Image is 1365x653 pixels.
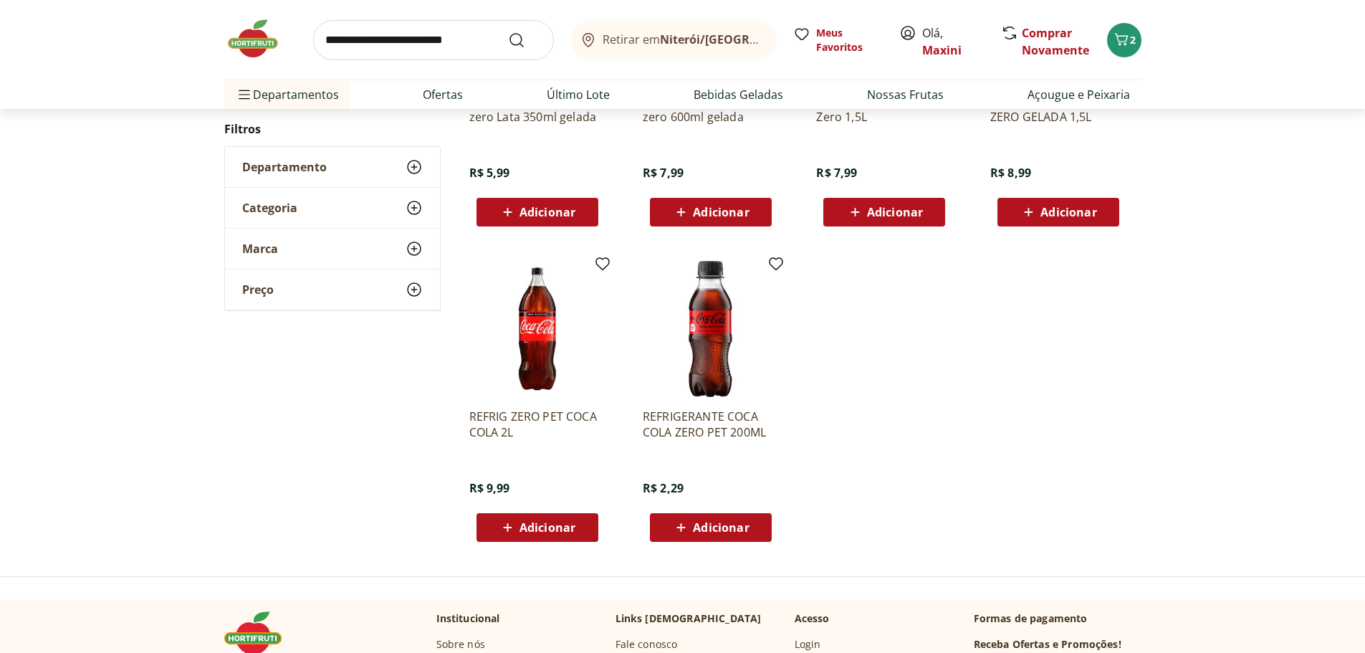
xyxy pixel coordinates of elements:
[469,165,510,181] span: R$ 5,99
[816,26,882,54] span: Meus Favoritos
[650,513,772,542] button: Adicionar
[974,611,1141,626] p: Formas de pagamento
[469,480,510,496] span: R$ 9,99
[547,86,610,103] a: Último Lote
[313,20,554,60] input: search
[603,33,761,46] span: Retirar em
[643,480,684,496] span: R$ 2,29
[643,165,684,181] span: R$ 7,99
[225,147,440,187] button: Departamento
[242,160,327,174] span: Departamento
[643,409,779,440] a: REFRIGERANTE COCA COLA ZERO PET 200ML
[225,188,440,228] button: Categoria
[693,522,749,533] span: Adicionar
[816,165,857,181] span: R$ 7,99
[469,261,605,397] img: REFRIG ZERO PET COCA COLA 2L
[795,637,821,652] a: Login
[224,115,441,143] h2: Filtros
[643,261,779,397] img: REFRIGERANTE COCA COLA ZERO PET 200ML
[571,20,776,60] button: Retirar emNiterói/[GEOGRAPHIC_DATA]
[436,611,500,626] p: Institucional
[990,165,1031,181] span: R$ 8,99
[236,77,339,112] span: Departamentos
[476,198,598,227] button: Adicionar
[795,611,830,626] p: Acesso
[1040,206,1096,218] span: Adicionar
[922,42,962,58] a: Maxini
[225,270,440,310] button: Preço
[793,26,882,54] a: Meus Favoritos
[508,32,542,49] button: Submit Search
[823,198,945,227] button: Adicionar
[974,637,1121,652] h3: Receba Ofertas e Promoções!
[1022,25,1089,58] a: Comprar Novamente
[476,513,598,542] button: Adicionar
[519,522,575,533] span: Adicionar
[867,86,944,103] a: Nossas Frutas
[1028,86,1130,103] a: Açougue e Peixaria
[616,637,678,652] a: Fale conosco
[616,611,762,626] p: Links [DEMOGRAPHIC_DATA]
[922,24,986,59] span: Olá,
[867,206,923,218] span: Adicionar
[242,201,297,215] span: Categoria
[242,282,274,297] span: Preço
[650,198,772,227] button: Adicionar
[693,206,749,218] span: Adicionar
[469,409,605,440] a: REFRIG ZERO PET COCA COLA 2L
[997,198,1119,227] button: Adicionar
[236,77,253,112] button: Menu
[242,242,278,256] span: Marca
[225,229,440,269] button: Marca
[1107,23,1141,57] button: Carrinho
[423,86,463,103] a: Ofertas
[519,206,575,218] span: Adicionar
[1130,33,1136,47] span: 2
[436,637,485,652] a: Sobre nós
[224,17,296,60] img: Hortifruti
[694,86,783,103] a: Bebidas Geladas
[660,32,823,47] b: Niterói/[GEOGRAPHIC_DATA]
